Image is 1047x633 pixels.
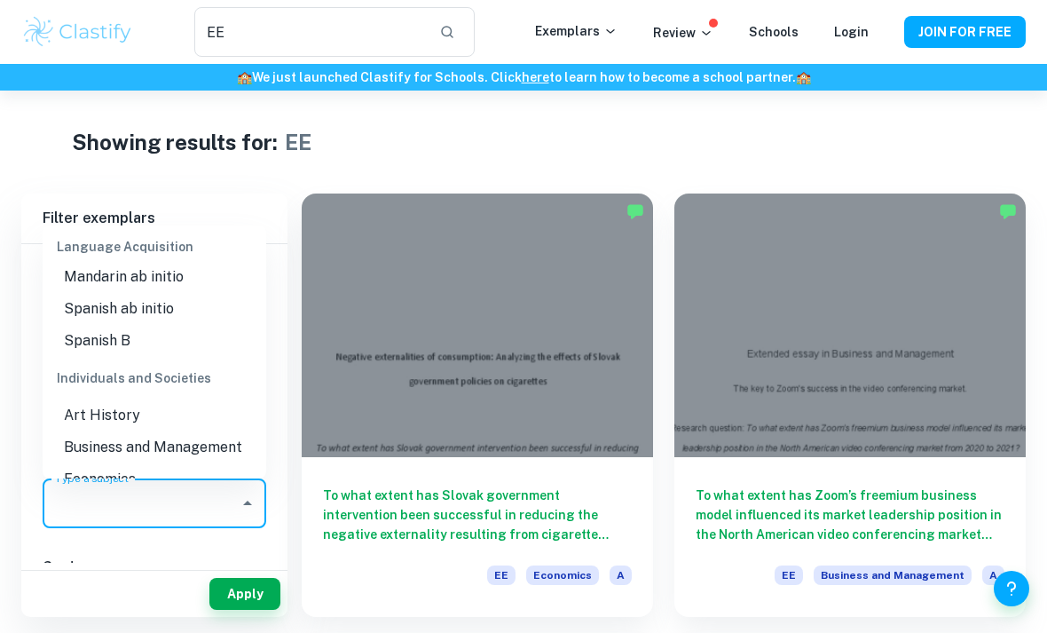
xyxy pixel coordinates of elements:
[43,226,266,268] div: Language Acquisition
[43,557,266,576] h6: Grade
[285,126,311,158] h1: EE
[43,463,266,495] li: Economics
[43,357,266,400] div: Individuals and Societies
[43,431,266,463] li: Business and Management
[43,325,266,357] li: Spanish B
[610,566,632,585] span: A
[994,571,1029,606] button: Help and Feedback
[535,21,618,41] p: Exemplars
[487,566,516,585] span: EE
[237,70,252,84] span: 🏫
[209,578,280,610] button: Apply
[696,486,1004,544] h6: To what extent has Zoom’s freemium business model influenced its market leadership position in th...
[626,202,644,220] img: Marked
[21,14,134,50] img: Clastify logo
[796,70,811,84] span: 🏫
[904,16,1026,48] button: JOIN FOR FREE
[775,566,803,585] span: EE
[302,194,653,617] a: To what extent has Slovak government intervention been successful in reducing the negative extern...
[522,70,549,84] a: here
[834,25,869,39] a: Login
[323,486,632,544] h6: To what extent has Slovak government intervention been successful in reducing the negative extern...
[43,293,266,325] li: Spanish ab initio
[999,202,1017,220] img: Marked
[814,566,972,585] span: Business and Management
[749,25,799,39] a: Schools
[4,67,1043,87] h6: We just launched Clastify for Schools. Click to learn how to become a school partner.
[526,566,599,585] span: Economics
[72,126,278,158] h1: Showing results for:
[21,194,287,243] h6: Filter exemplars
[653,23,713,43] p: Review
[674,194,1026,617] a: To what extent has Zoom’s freemium business model influenced its market leadership position in th...
[235,491,260,516] button: Close
[982,566,1004,585] span: A
[43,400,266,431] li: Art History
[43,261,266,293] li: Mandarin ab initio
[194,7,425,57] input: Search for any exemplars...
